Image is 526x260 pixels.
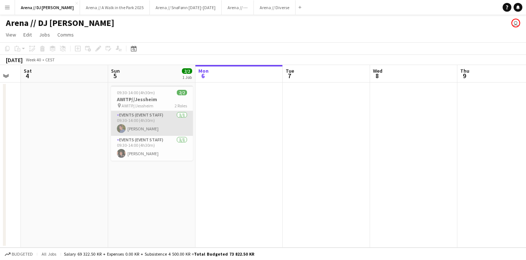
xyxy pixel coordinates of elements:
button: Arena // A Walk in the Park 2025 [80,0,150,15]
span: Total Budgeted 73 822.50 KR [194,251,254,257]
span: Week 40 [24,57,42,62]
button: Budgeted [4,250,34,258]
span: Edit [23,31,32,38]
span: Thu [460,68,469,74]
a: Jobs [36,30,53,39]
span: 8 [372,72,382,80]
app-card-role: Events (Event Staff)1/109:30-14:00 (4h30m)[PERSON_NAME] [111,136,193,161]
span: 2/2 [177,90,187,95]
span: 09:30-14:00 (4h30m) [117,90,155,95]
button: Arena // DJ [PERSON_NAME] [15,0,80,15]
span: 9 [459,72,469,80]
div: Salary 69 322.50 KR + Expenses 0.00 KR + Subsistence 4 500.00 KR = [64,251,254,257]
span: 6 [197,72,209,80]
span: Wed [373,68,382,74]
app-user-avatar: Anna Midtbø [511,19,520,27]
app-card-role: Events (Event Staff)1/109:30-14:00 (4h30m)[PERSON_NAME] [111,111,193,136]
span: Tue [286,68,294,74]
span: 2 Roles [175,103,187,108]
button: Arena // Diverse [254,0,296,15]
h1: Arena // DJ [PERSON_NAME] [6,18,114,28]
div: [DATE] [6,56,23,64]
div: CEST [45,57,55,62]
span: 7 [285,72,294,80]
span: Jobs [39,31,50,38]
span: Budgeted [12,252,33,257]
a: Comms [54,30,77,39]
app-job-card: 09:30-14:00 (4h30m)2/2AWITP//Jessheim AWITP//Jessheim2 RolesEvents (Event Staff)1/109:30-14:00 (4... [111,85,193,161]
h3: AWITP//Jessheim [111,96,193,103]
button: Arena // --- [222,0,254,15]
a: View [3,30,19,39]
span: 5 [110,72,120,80]
a: Edit [20,30,35,39]
span: Mon [198,68,209,74]
span: Sun [111,68,120,74]
span: All jobs [40,251,58,257]
span: 2/2 [182,68,192,74]
span: Sat [24,68,32,74]
span: Comms [57,31,74,38]
span: View [6,31,16,38]
span: AWITP//Jessheim [122,103,153,108]
div: 1 Job [182,74,192,80]
span: 4 [23,72,32,80]
button: Arena // SnøFønn [DATE]-[DATE] [150,0,222,15]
